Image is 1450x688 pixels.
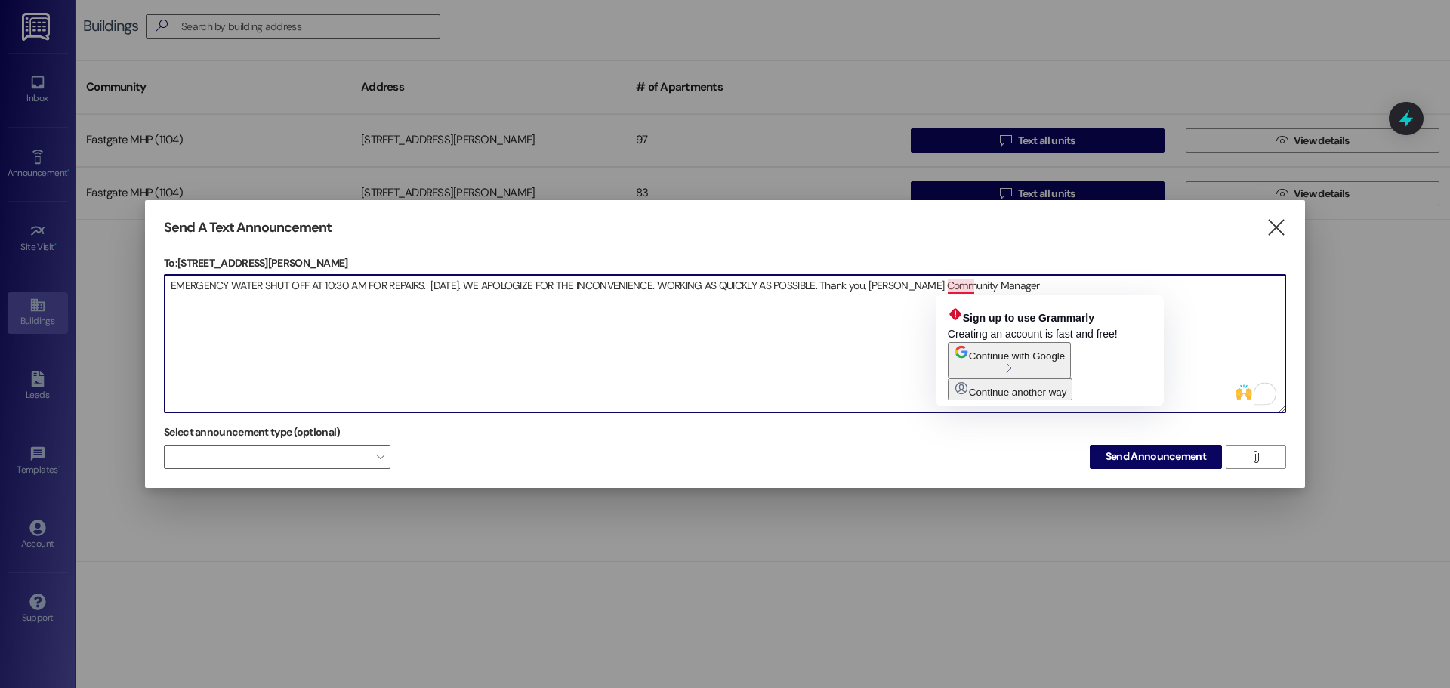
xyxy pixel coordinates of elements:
span: Send Announcement [1106,449,1206,464]
p: To: [STREET_ADDRESS][PERSON_NAME] [164,255,1286,270]
button: Send Announcement [1090,445,1222,469]
label: Select announcement type (optional) [164,421,341,444]
h3: Send A Text Announcement [164,219,332,236]
i:  [1266,220,1286,236]
i:  [1250,451,1261,463]
div: To enrich screen reader interactions, please activate Accessibility in Grammarly extension settings [164,274,1286,413]
textarea: To enrich screen reader interactions, please activate Accessibility in Grammarly extension settings [165,275,1285,412]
